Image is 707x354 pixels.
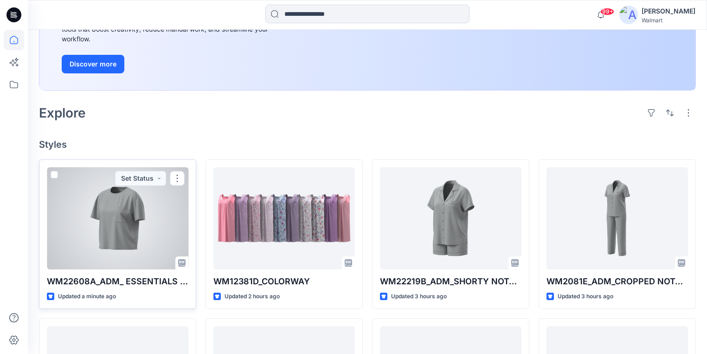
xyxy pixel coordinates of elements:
[558,292,613,302] p: Updated 3 hours ago
[58,292,116,302] p: Updated a minute ago
[213,167,355,269] a: WM12381D_COLORWAY
[39,105,86,120] h2: Explore
[642,6,695,17] div: [PERSON_NAME]
[600,8,614,15] span: 99+
[39,139,696,150] h4: Styles
[225,292,280,302] p: Updated 2 hours ago
[391,292,447,302] p: Updated 3 hours ago
[62,55,124,73] button: Discover more
[380,167,521,269] a: WM22219B_ADM_SHORTY NOTCH SET
[380,275,521,288] p: WM22219B_ADM_SHORTY NOTCH SET
[47,275,188,288] p: WM22608A_ADM_ ESSENTIALS TEE
[546,275,688,288] p: WM2081E_ADM_CROPPED NOTCH PJ SET WITH STRAIGHT HEM TOP
[62,55,270,73] a: Discover more
[619,6,638,24] img: avatar
[47,167,188,269] a: WM22608A_ADM_ ESSENTIALS TEE
[546,167,688,269] a: WM2081E_ADM_CROPPED NOTCH PJ SET WITH STRAIGHT HEM TOP
[642,17,695,24] div: Walmart
[213,275,355,288] p: WM12381D_COLORWAY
